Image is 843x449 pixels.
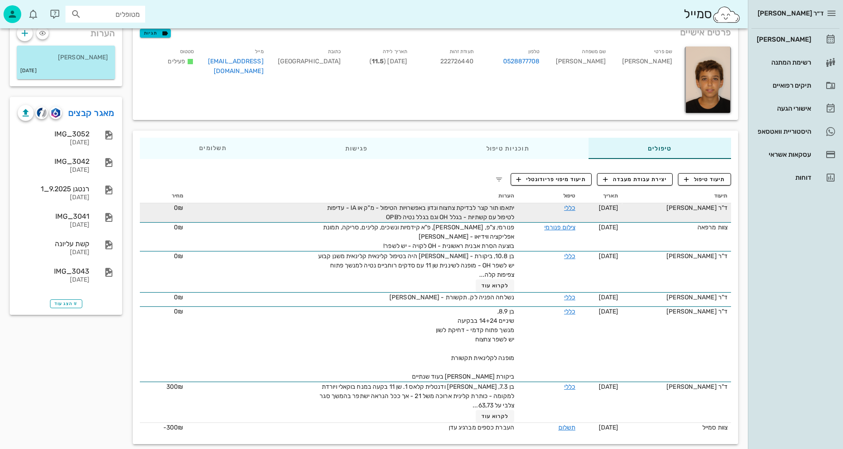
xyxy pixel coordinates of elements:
[599,424,619,431] span: [DATE]
[286,138,427,159] div: פגישות
[558,424,576,431] a: תשלום
[625,252,728,261] div: ד"ר [PERSON_NAME]
[564,204,575,212] a: כללי
[599,224,619,231] span: [DATE]
[481,413,509,419] span: לקרוא עוד
[755,82,811,89] div: תיקים רפואיים
[18,194,89,201] div: [DATE]
[449,424,514,431] span: העברת כספים מברגיג עדן
[140,29,171,38] button: תגיות
[166,383,183,391] span: 300₪
[599,308,619,315] span: [DATE]
[163,424,184,431] span: ‎-300₪
[26,7,31,12] span: תג
[755,105,811,112] div: אישורי הגעה
[751,52,839,73] a: רשימת המתנה
[51,108,60,118] img: romexis logo
[174,204,183,212] span: 0₪
[755,36,811,43] div: [PERSON_NAME]
[174,294,183,301] span: 0₪
[18,249,89,256] div: [DATE]
[370,58,407,65] span: [DATE] ( )
[680,25,731,39] span: פרטים אישיים
[599,204,619,212] span: [DATE]
[589,138,731,159] div: טיפולים
[140,189,187,203] th: מחיר
[383,49,407,54] small: תאריך לידה
[24,53,108,62] p: [PERSON_NAME]
[755,151,811,158] div: עסקאות אשראי
[751,75,839,96] a: תיקים רפואיים
[544,224,575,231] a: צילום פנורמי
[50,107,62,119] button: romexis logo
[18,240,89,248] div: קשת עליונה
[751,144,839,165] a: עסקאות אשראי
[208,58,264,75] a: [EMAIL_ADDRESS][DOMAIN_NAME]
[751,167,839,188] a: דוחות
[625,382,728,391] div: ד"ר [PERSON_NAME]
[412,308,514,380] span: בן 8.9, שיניים 14+24 בבקיעה מנשך פתוח קדמי - דחיקת לשון יש לשפר צחצוח מופנה לקלינאית תקשורת ביקור...
[751,29,839,50] a: [PERSON_NAME]
[174,224,183,231] span: 0₪
[547,45,613,81] div: [PERSON_NAME]
[476,279,514,292] button: לקרוא עוד
[18,130,89,138] div: IMG_3052
[579,189,622,203] th: תאריך
[18,221,89,229] div: [DATE]
[712,6,741,23] img: SmileCloud logo
[625,293,728,302] div: ד"ר [PERSON_NAME]
[389,294,514,301] span: נשלחה הפניה לק. תקשורת - [PERSON_NAME]
[278,58,341,65] span: [GEOGRAPHIC_DATA]
[755,59,811,66] div: רשימת המתנה
[625,203,728,213] div: ד"ר [PERSON_NAME]
[54,301,78,306] span: הצג עוד
[603,175,667,183] span: יצירת עבודת מעבדה
[37,108,47,118] img: cliniview logo
[35,107,48,119] button: cliniview logo
[318,252,514,279] span: בן 10.8, ביקורת - [PERSON_NAME] היה בטיפול קלינאית קלינאית משנן קבוע יש לשפר OH - מופנה לשיננית ש...
[503,57,540,66] a: 0528877708
[758,9,824,17] span: ד״ר [PERSON_NAME]
[625,307,728,316] div: ד"ר [PERSON_NAME]
[625,223,728,232] div: צוות מרפאה
[18,166,89,174] div: [DATE]
[187,189,518,203] th: הערות
[751,121,839,142] a: היסטוריית וואטסאפ
[328,49,341,54] small: כתובת
[599,252,619,260] span: [DATE]
[50,299,82,308] button: הצג עוד
[599,383,619,391] span: [DATE]
[625,423,728,432] div: צוות סמייל
[654,49,672,54] small: שם פרטי
[18,212,89,221] div: IMG_3041
[18,276,89,284] div: [DATE]
[755,174,811,181] div: דוחות
[319,383,514,409] span: בן 7.3, [PERSON_NAME] ודנטלית קלאס 1. שן 11 בקעה במנח בוקאלי ויורדת למקומה - כותרת קלינית ארוכה מ...
[180,49,194,54] small: סטטוס
[327,204,514,221] span: יתאמו תור קצר לבדיקת צחצוח ונדון באפשרויות הטיפול - מ"ק או IA - עדיפות לטיפול עם קשתיות - בגלל OH...
[68,106,115,120] a: מאגר קבצים
[372,58,384,65] strong: 11.5
[450,49,473,54] small: תעודת זהות
[18,157,89,166] div: IMG_3042
[20,66,37,76] small: [DATE]
[174,252,183,260] span: 0₪
[18,139,89,147] div: [DATE]
[18,267,89,275] div: IMG_3043
[684,175,725,183] span: תיעוד טיפול
[622,189,731,203] th: תיעוד
[168,58,185,65] span: פעילים
[597,173,673,186] button: יצירת עבודת מעבדה
[751,98,839,119] a: אישורי הגעה
[678,173,731,186] button: תיעוד טיפול
[427,138,589,159] div: תוכניות טיפול
[684,5,741,24] div: סמייל
[564,294,575,301] a: כללי
[144,29,167,37] span: תגיות
[516,175,586,183] span: תיעוד מיפוי פריודונטלי
[174,308,183,315] span: 0₪
[255,49,263,54] small: מייל
[511,173,592,186] button: תיעוד מיפוי פריודונטלי
[564,308,575,315] a: כללי
[564,383,575,391] a: כללי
